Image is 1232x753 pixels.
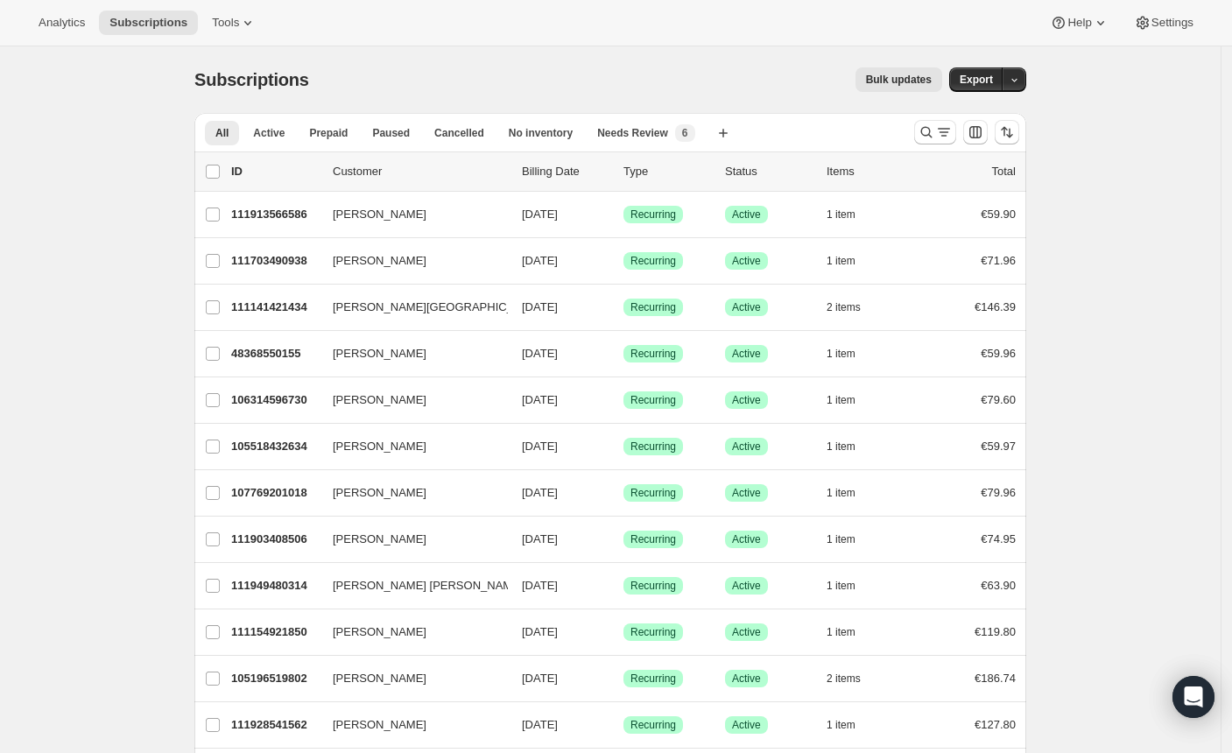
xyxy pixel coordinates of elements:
[333,299,545,316] span: [PERSON_NAME][GEOGRAPHIC_DATA]
[522,208,558,221] span: [DATE]
[231,527,1016,552] div: 111903408506[PERSON_NAME][DATE]SuccessRecurringSuccessActive1 item€74.95
[1067,16,1091,30] span: Help
[231,345,319,362] p: 48368550155
[981,440,1016,453] span: €59.97
[732,440,761,454] span: Active
[630,625,676,639] span: Recurring
[827,532,855,546] span: 1 item
[981,579,1016,592] span: €63.90
[309,126,348,140] span: Prepaid
[827,672,861,686] span: 2 items
[630,254,676,268] span: Recurring
[231,163,319,180] p: ID
[732,625,761,639] span: Active
[231,716,319,734] p: 111928541562
[215,126,229,140] span: All
[253,126,285,140] span: Active
[949,67,1003,92] button: Export
[732,532,761,546] span: Active
[975,625,1016,638] span: €119.80
[231,295,1016,320] div: 111141421434[PERSON_NAME][GEOGRAPHIC_DATA][DATE]SuccessRecurringSuccessActive2 items€146.39
[212,16,239,30] span: Tools
[732,300,761,314] span: Active
[827,579,855,593] span: 1 item
[109,16,187,30] span: Subscriptions
[231,252,319,270] p: 111703490938
[522,440,558,453] span: [DATE]
[522,486,558,499] span: [DATE]
[509,126,573,140] span: No inventory
[914,120,956,144] button: Search and filter results
[827,625,855,639] span: 1 item
[725,163,813,180] p: Status
[322,201,497,229] button: [PERSON_NAME]
[630,440,676,454] span: Recurring
[630,300,676,314] span: Recurring
[194,70,309,89] span: Subscriptions
[322,293,497,321] button: [PERSON_NAME][GEOGRAPHIC_DATA]
[975,672,1016,685] span: €186.74
[827,713,875,737] button: 1 item
[333,252,426,270] span: [PERSON_NAME]
[333,438,426,455] span: [PERSON_NAME]
[231,574,1016,598] div: 111949480314[PERSON_NAME] [PERSON_NAME] [PERSON_NAME][DATE]SuccessRecurringSuccessActive1 item€63.90
[1172,676,1214,718] div: Open Intercom Messenger
[39,16,85,30] span: Analytics
[333,577,620,595] span: [PERSON_NAME] [PERSON_NAME] [PERSON_NAME]
[732,347,761,361] span: Active
[981,532,1016,545] span: €74.95
[333,345,426,362] span: [PERSON_NAME]
[630,672,676,686] span: Recurring
[963,120,988,144] button: Customize table column order and visibility
[732,718,761,732] span: Active
[322,665,497,693] button: [PERSON_NAME]
[827,666,880,691] button: 2 items
[732,486,761,500] span: Active
[827,574,875,598] button: 1 item
[322,433,497,461] button: [PERSON_NAME]
[231,670,319,687] p: 105196519802
[827,393,855,407] span: 1 item
[522,532,558,545] span: [DATE]
[231,531,319,548] p: 111903408506
[827,527,875,552] button: 1 item
[322,340,497,368] button: [PERSON_NAME]
[682,126,688,140] span: 6
[231,206,319,223] p: 111913566586
[630,579,676,593] span: Recurring
[231,666,1016,691] div: 105196519802[PERSON_NAME][DATE]SuccessRecurringSuccessActive2 items€186.74
[333,623,426,641] span: [PERSON_NAME]
[322,247,497,275] button: [PERSON_NAME]
[322,711,497,739] button: [PERSON_NAME]
[960,73,993,87] span: Export
[434,126,484,140] span: Cancelled
[322,386,497,414] button: [PERSON_NAME]
[630,347,676,361] span: Recurring
[995,120,1019,144] button: Sort the results
[827,718,855,732] span: 1 item
[231,299,319,316] p: 111141421434
[522,393,558,406] span: [DATE]
[231,577,319,595] p: 111949480314
[981,393,1016,406] span: €79.60
[322,479,497,507] button: [PERSON_NAME]
[333,163,508,180] p: Customer
[522,579,558,592] span: [DATE]
[231,620,1016,644] div: 111154921850[PERSON_NAME][DATE]SuccessRecurringSuccessActive1 item€119.80
[975,300,1016,313] span: €146.39
[322,525,497,553] button: [PERSON_NAME]
[827,434,875,459] button: 1 item
[522,347,558,360] span: [DATE]
[630,486,676,500] span: Recurring
[201,11,267,35] button: Tools
[231,249,1016,273] div: 111703490938[PERSON_NAME][DATE]SuccessRecurringSuccessActive1 item€71.96
[522,718,558,731] span: [DATE]
[231,388,1016,412] div: 106314596730[PERSON_NAME][DATE]SuccessRecurringSuccessActive1 item€79.60
[855,67,942,92] button: Bulk updates
[333,716,426,734] span: [PERSON_NAME]
[1151,16,1193,30] span: Settings
[732,254,761,268] span: Active
[333,670,426,687] span: [PERSON_NAME]
[630,718,676,732] span: Recurring
[231,484,319,502] p: 107769201018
